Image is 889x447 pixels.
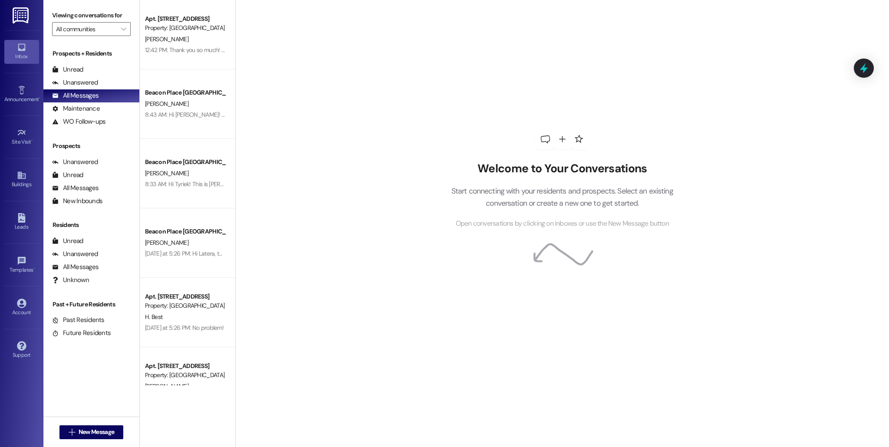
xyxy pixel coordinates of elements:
div: Residents [43,220,139,230]
h2: Welcome to Your Conversations [438,162,686,176]
p: Start connecting with your residents and prospects. Select an existing conversation or create a n... [438,185,686,210]
div: Property: [GEOGRAPHIC_DATA] [GEOGRAPHIC_DATA] [145,371,225,380]
div: Apt. [STREET_ADDRESS] [145,14,225,23]
button: New Message [59,425,124,439]
a: Buildings [4,168,39,191]
div: Unread [52,65,83,74]
div: Maintenance [52,104,100,113]
span: • [33,266,35,272]
span: [PERSON_NAME] [145,35,188,43]
a: Inbox [4,40,39,63]
a: Site Visit • [4,125,39,149]
span: • [31,138,33,144]
div: Prospects + Residents [43,49,139,58]
div: All Messages [52,91,99,100]
div: Unanswered [52,78,98,87]
div: Unknown [52,276,89,285]
div: Unread [52,171,83,180]
div: Apt. [STREET_ADDRESS] [145,292,225,301]
span: [PERSON_NAME] [145,382,188,390]
i:  [69,429,75,436]
div: Past + Future Residents [43,300,139,309]
div: [DATE] at 5:26 PM: No problem! [145,324,224,332]
div: WO Follow-ups [52,117,105,126]
span: New Message [79,427,114,437]
div: All Messages [52,263,99,272]
div: Unanswered [52,250,98,259]
span: H. Best [145,313,162,321]
div: Prospects [43,141,139,151]
div: Unread [52,237,83,246]
a: Leads [4,210,39,234]
div: Apt. [STREET_ADDRESS] [145,362,225,371]
span: Open conversations by clicking on inboxes or use the New Message button [456,218,669,229]
div: Property: [GEOGRAPHIC_DATA] [GEOGRAPHIC_DATA] [145,301,225,310]
div: All Messages [52,184,99,193]
div: New Inbounds [52,197,102,206]
span: [PERSON_NAME] [145,169,188,177]
a: Account [4,296,39,319]
input: All communities [56,22,117,36]
i:  [121,26,126,33]
div: Beacon Place [GEOGRAPHIC_DATA] Prospect [145,227,225,236]
span: • [39,95,40,101]
div: Past Residents [52,316,105,325]
div: Beacon Place [GEOGRAPHIC_DATA] Prospect [145,88,225,97]
span: [PERSON_NAME] [145,239,188,247]
div: 12:42 PM: Thank you so much! 😊 [145,46,228,54]
div: Property: [GEOGRAPHIC_DATA] [GEOGRAPHIC_DATA] [145,23,225,33]
div: Unanswered [52,158,98,167]
div: Future Residents [52,329,111,338]
a: Support [4,339,39,362]
div: Beacon Place [GEOGRAPHIC_DATA] Prospect [145,158,225,167]
a: Templates • [4,253,39,277]
img: ResiDesk Logo [13,7,30,23]
label: Viewing conversations for [52,9,131,22]
span: [PERSON_NAME] [145,100,188,108]
div: 8:43 AM: Hi [PERSON_NAME]! I wanted to reach out to see if you were still wanting to come look at... [145,111,596,118]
